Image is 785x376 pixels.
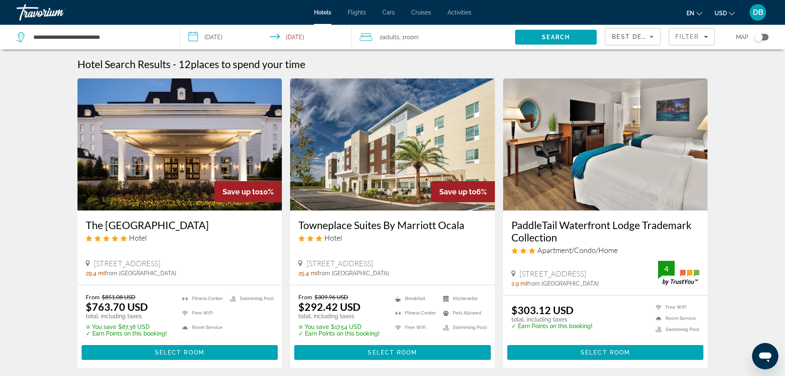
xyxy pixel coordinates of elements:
span: from [GEOGRAPHIC_DATA] [317,270,389,277]
iframe: Button to launch messaging window [752,343,778,369]
span: Map [736,31,748,43]
li: Kitchenette [439,293,487,304]
span: 2 [380,31,399,43]
a: Activities [448,9,471,16]
li: Free WiFi [651,304,699,311]
span: 2.9 mi [511,280,527,287]
span: Best Deals [612,33,655,40]
button: Toggle map [748,33,769,41]
a: Cruises [411,9,431,16]
p: $87.38 USD [86,324,167,330]
h2: 12 [178,58,305,70]
span: Select Room [155,349,204,356]
li: Swimming Pool [439,322,487,333]
button: User Menu [747,4,769,21]
li: Room Service [178,322,226,333]
span: 29.4 mi [86,270,105,277]
p: ✓ Earn Points on this booking! [511,323,593,329]
a: Select Room [507,347,704,356]
a: Hotels [314,9,331,16]
span: [STREET_ADDRESS] [307,259,373,268]
p: total, including taxes [511,316,593,323]
a: Cars [382,9,395,16]
span: , 1 [399,31,419,43]
button: Change currency [715,7,735,19]
span: DB [753,8,763,17]
ins: $763.70 USD [86,300,148,313]
mat-select: Sort by [612,32,654,42]
div: 10% [214,181,282,202]
span: from [GEOGRAPHIC_DATA] [527,280,599,287]
img: PaddleTail Waterfront Lodge Trademark Collection [503,78,708,210]
button: Filters [669,28,715,45]
li: Free WiFi [178,308,226,318]
span: Save up to [223,187,260,196]
a: The [GEOGRAPHIC_DATA] [86,219,274,231]
span: Adults [382,34,399,40]
p: ✓ Earn Points on this booking! [86,330,167,337]
span: Save up to [439,187,476,196]
li: Fitness Center [178,293,226,304]
a: Travorium [16,2,99,23]
span: Filter [675,33,699,40]
span: Room [405,34,419,40]
button: Travelers: 2 adults, 0 children [351,25,515,50]
a: Towneplace Suites By Marriott Ocala [298,219,487,231]
div: 3 star Hotel [298,233,487,242]
span: from [GEOGRAPHIC_DATA] [105,270,176,277]
li: Swimming Pool [226,293,274,304]
span: Search [542,34,570,40]
span: From [298,293,312,300]
span: 25.4 mi [298,270,317,277]
span: places to spend your time [191,58,305,70]
span: From [86,293,100,300]
h1: Hotel Search Results [77,58,171,70]
img: Towneplace Suites By Marriott Ocala [290,78,495,210]
del: $309.96 USD [314,293,348,300]
li: Fitness Center [391,308,439,318]
button: Search [515,30,597,45]
input: Search hotel destination [33,31,167,43]
span: ✮ You save [86,324,116,330]
span: en [687,10,694,17]
span: Apartment/Condo/Home [537,246,618,255]
ins: $303.12 USD [511,304,574,316]
span: - [173,58,176,70]
span: [STREET_ADDRESS] [520,269,586,278]
ins: $292.42 USD [298,300,361,313]
li: Swimming Pool [651,326,699,333]
span: Hotel [324,233,342,242]
button: Select check in and out date [180,25,352,50]
button: Select Room [294,345,491,360]
button: Select Room [507,345,704,360]
p: total, including taxes [86,313,167,319]
span: USD [715,10,727,17]
li: Pets Allowed [439,308,487,318]
img: TrustYou guest rating badge [658,261,699,285]
button: Change language [687,7,702,19]
img: The Equestrian Hotel [77,78,282,210]
p: total, including taxes [298,313,380,319]
div: 5 star Hotel [86,233,274,242]
span: [STREET_ADDRESS] [94,259,160,268]
div: 6% [431,181,495,202]
li: Room Service [651,315,699,322]
p: ✓ Earn Points on this booking! [298,330,380,337]
a: Flights [348,9,366,16]
li: Breakfast [391,293,439,304]
li: Free WiFi [391,322,439,333]
button: Select Room [82,345,278,360]
h3: PaddleTail Waterfront Lodge Trademark Collection [511,219,700,244]
span: Select Room [368,349,417,356]
del: $851.08 USD [102,293,136,300]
